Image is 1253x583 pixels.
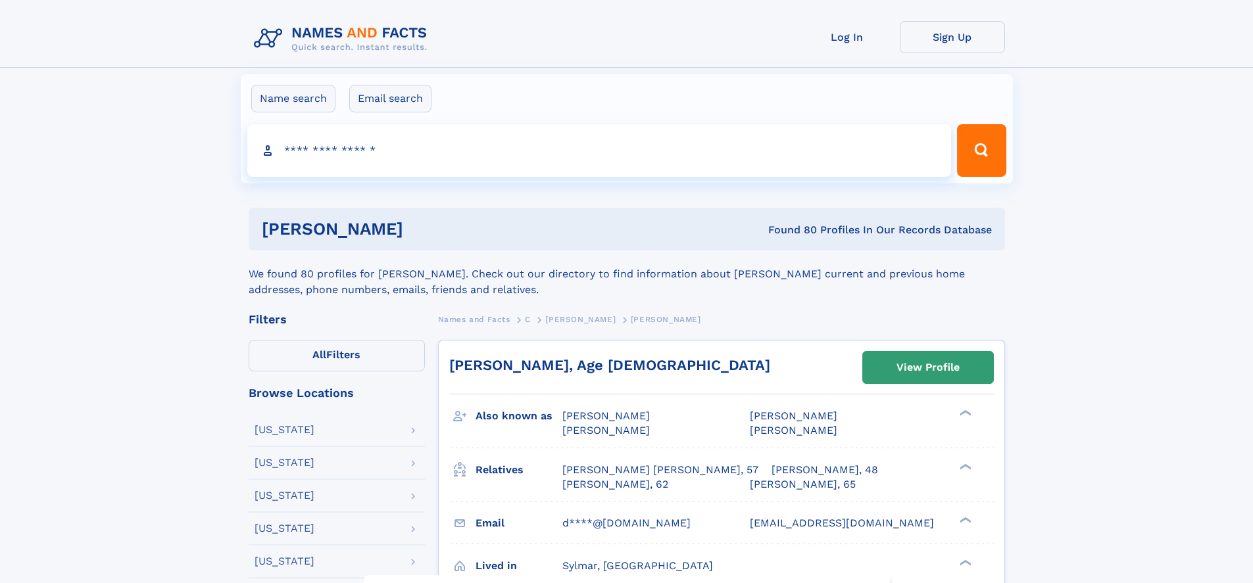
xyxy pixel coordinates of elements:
[255,490,314,501] div: [US_STATE]
[476,512,562,534] h3: Email
[249,21,438,57] img: Logo Names and Facts
[247,124,952,177] input: search input
[476,459,562,481] h3: Relatives
[255,556,314,567] div: [US_STATE]
[562,477,668,492] a: [PERSON_NAME], 62
[476,555,562,577] h3: Lived in
[956,558,972,567] div: ❯
[312,348,326,361] span: All
[525,315,531,324] span: C
[772,463,878,477] a: [PERSON_NAME], 48
[249,250,1005,298] div: We found 80 profiles for [PERSON_NAME]. Check out our directory to find information about [PERSON...
[956,409,972,417] div: ❯
[255,523,314,534] div: [US_STATE]
[449,357,770,373] a: [PERSON_NAME], Age [DEMOGRAPHIC_DATA]
[750,409,837,422] span: [PERSON_NAME]
[545,311,616,327] a: [PERSON_NAME]
[249,387,425,399] div: Browse Locations
[750,424,837,436] span: [PERSON_NAME]
[795,21,900,53] a: Log In
[562,559,713,572] span: Sylmar, [GEOGRAPHIC_DATA]
[255,457,314,468] div: [US_STATE]
[750,477,856,492] a: [PERSON_NAME], 65
[525,311,531,327] a: C
[900,21,1005,53] a: Sign Up
[545,315,616,324] span: [PERSON_NAME]
[956,462,972,471] div: ❯
[438,311,510,327] a: Names and Facts
[249,340,425,371] label: Filters
[262,221,586,237] h1: [PERSON_NAME]
[562,463,758,477] a: [PERSON_NAME] [PERSON_NAME], 57
[562,409,650,422] span: [PERSON_NAME]
[349,85,431,112] label: Email search
[897,352,960,383] div: View Profile
[585,223,992,237] div: Found 80 Profiles In Our Records Database
[863,352,993,383] a: View Profile
[255,425,314,435] div: [US_STATE]
[750,517,934,529] span: [EMAIL_ADDRESS][DOMAIN_NAME]
[957,124,1006,177] button: Search Button
[249,314,425,325] div: Filters
[631,315,701,324] span: [PERSON_NAME]
[956,515,972,524] div: ❯
[251,85,335,112] label: Name search
[562,424,650,436] span: [PERSON_NAME]
[476,405,562,427] h3: Also known as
